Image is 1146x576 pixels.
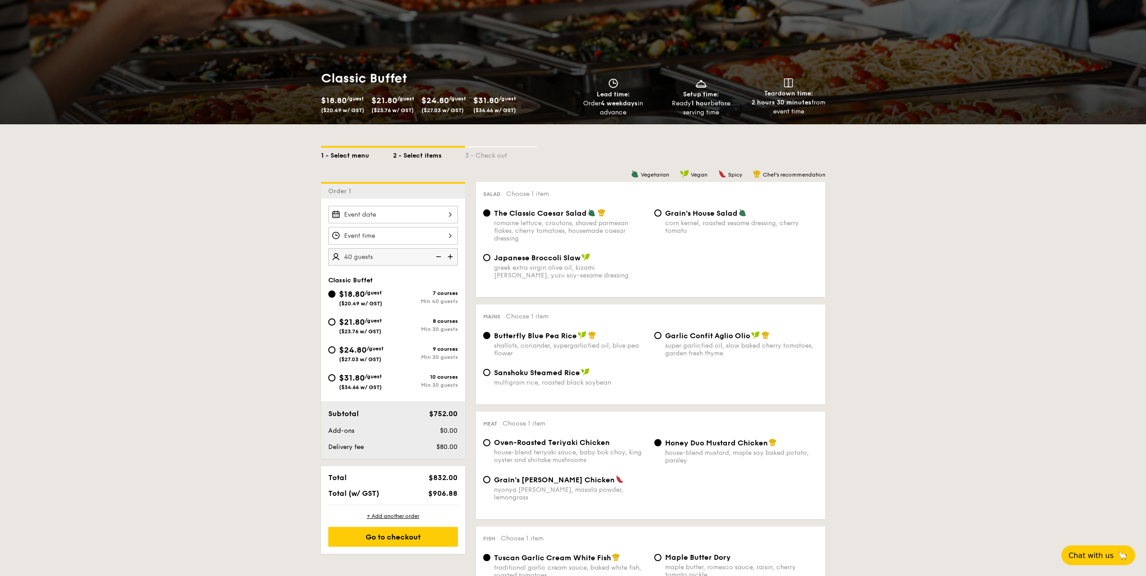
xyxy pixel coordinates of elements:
span: $24.80 [339,345,367,355]
img: icon-vegetarian.fe4039eb.svg [631,170,639,178]
span: Honey Duo Mustard Chicken [665,439,768,447]
span: Garlic Confit Aglio Olio [665,331,750,340]
span: /guest [347,95,364,102]
input: Event time [328,227,458,245]
span: Spicy [728,172,742,178]
span: Classic Buffet [328,277,373,284]
span: $18.80 [339,289,365,299]
img: icon-spicy.37a8142b.svg [616,475,624,483]
img: icon-chef-hat.a58ddaea.svg [598,209,606,217]
img: icon-teardown.65201eee.svg [784,78,793,87]
span: Butterfly Blue Pea Rice [494,331,577,340]
div: Min 30 guests [393,382,458,388]
span: Subtotal [328,409,359,418]
img: icon-chef-hat.a58ddaea.svg [769,438,777,446]
div: Order in advance [573,99,654,117]
img: icon-add.58712e84.svg [444,248,458,265]
span: Total (w/ GST) [328,489,379,498]
div: shallots, coriander, supergarlicfied oil, blue pea flower [494,342,647,357]
span: ($23.76 w/ GST) [339,328,381,335]
span: Lead time: [597,91,630,98]
input: Maple Butter Dorymaple butter, romesco sauce, raisin, cherry tomato pickle [654,554,661,561]
img: icon-vegan.f8ff3823.svg [680,170,689,178]
span: Choose 1 item [506,190,549,198]
span: Teardown time: [764,90,813,97]
span: Salad [483,191,501,197]
span: Choose 1 item [506,313,548,320]
input: Tuscan Garlic Cream White Fishtraditional garlic cream sauce, baked white fish, roasted tomatoes [483,554,490,561]
img: icon-dish.430c3a2e.svg [694,78,708,88]
span: ($27.03 w/ GST) [339,356,381,363]
span: Grain's House Salad [665,209,738,218]
span: Vegan [691,172,707,178]
input: Garlic Confit Aglio Oliosuper garlicfied oil, slow baked cherry tomatoes, garden fresh thyme [654,332,661,339]
span: Choose 1 item [501,535,544,542]
span: /guest [365,373,382,380]
div: + Add another order [328,513,458,520]
div: 10 courses [393,374,458,380]
div: 7 courses [393,290,458,296]
div: house-blend mustard, maple soy baked potato, parsley [665,449,818,464]
span: /guest [365,290,382,296]
div: super garlicfied oil, slow baked cherry tomatoes, garden fresh thyme [665,342,818,357]
img: icon-vegan.f8ff3823.svg [581,368,590,376]
div: Ready before serving time [661,99,741,117]
span: /guest [449,95,466,102]
input: Grain's House Saladcorn kernel, roasted sesame dressing, cherry tomato [654,209,661,217]
button: Chat with us🦙 [1061,545,1135,565]
span: Chat with us [1069,551,1114,560]
div: house-blend teriyaki sauce, baby bok choy, king oyster and shiitake mushrooms [494,449,647,464]
span: Order 1 [328,187,355,195]
span: Japanese Broccoli Slaw [494,254,580,262]
span: /guest [499,95,516,102]
span: Tuscan Garlic Cream White Fish [494,553,611,562]
input: Oven-Roasted Teriyaki Chickenhouse-blend teriyaki sauce, baby bok choy, king oyster and shiitake ... [483,439,490,446]
span: ($20.49 w/ GST) [321,107,364,113]
div: from event time [748,98,829,116]
img: icon-spicy.37a8142b.svg [718,170,726,178]
span: Meat [483,421,497,427]
span: Fish [483,535,495,542]
div: 1 - Select menu [321,148,393,160]
span: Oven-Roasted Teriyaki Chicken [494,438,610,447]
img: icon-chef-hat.a58ddaea.svg [588,331,596,339]
div: Min 30 guests [393,326,458,332]
div: Min 40 guests [393,298,458,304]
div: nyonya [PERSON_NAME], masala powder, lemongrass [494,486,647,501]
input: $31.80/guest($34.66 w/ GST)10 coursesMin 30 guests [328,374,335,381]
div: Go to checkout [328,527,458,547]
span: $21.80 [339,317,365,327]
input: Butterfly Blue Pea Riceshallots, coriander, supergarlicfied oil, blue pea flower [483,332,490,339]
span: Maple Butter Dory [665,553,731,562]
span: $0.00 [440,427,457,435]
img: icon-reduce.1d2dbef1.svg [431,248,444,265]
strong: 4 weekdays [601,100,638,107]
span: $752.00 [429,409,457,418]
input: Japanese Broccoli Slawgreek extra virgin olive oil, kizami [PERSON_NAME], yuzu soy-sesame dressing [483,254,490,261]
div: 2 - Select items [393,148,465,160]
img: icon-chef-hat.a58ddaea.svg [612,553,620,561]
input: The Classic Caesar Saladromaine lettuce, croutons, shaved parmesan flakes, cherry tomatoes, house... [483,209,490,217]
span: $24.80 [421,95,449,105]
span: ($34.66 w/ GST) [473,107,516,113]
div: Min 30 guests [393,354,458,360]
img: icon-vegan.f8ff3823.svg [581,253,590,261]
span: Delivery fee [328,443,364,451]
span: $80.00 [436,443,457,451]
img: icon-chef-hat.a58ddaea.svg [761,331,770,339]
span: $906.88 [428,489,457,498]
span: Setup time: [683,91,719,98]
span: $832.00 [429,473,457,482]
span: $31.80 [473,95,499,105]
span: ($34.66 w/ GST) [339,384,382,390]
div: 8 courses [393,318,458,324]
span: Total [328,473,347,482]
span: Sanshoku Steamed Rice [494,368,580,377]
input: $21.80/guest($23.76 w/ GST)8 coursesMin 30 guests [328,318,335,326]
input: Number of guests [328,248,458,266]
input: Honey Duo Mustard Chickenhouse-blend mustard, maple soy baked potato, parsley [654,439,661,446]
span: Grain's [PERSON_NAME] Chicken [494,476,615,484]
span: Choose 1 item [503,420,545,427]
div: 3 - Check out [465,148,537,160]
span: Vegetarian [641,172,669,178]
